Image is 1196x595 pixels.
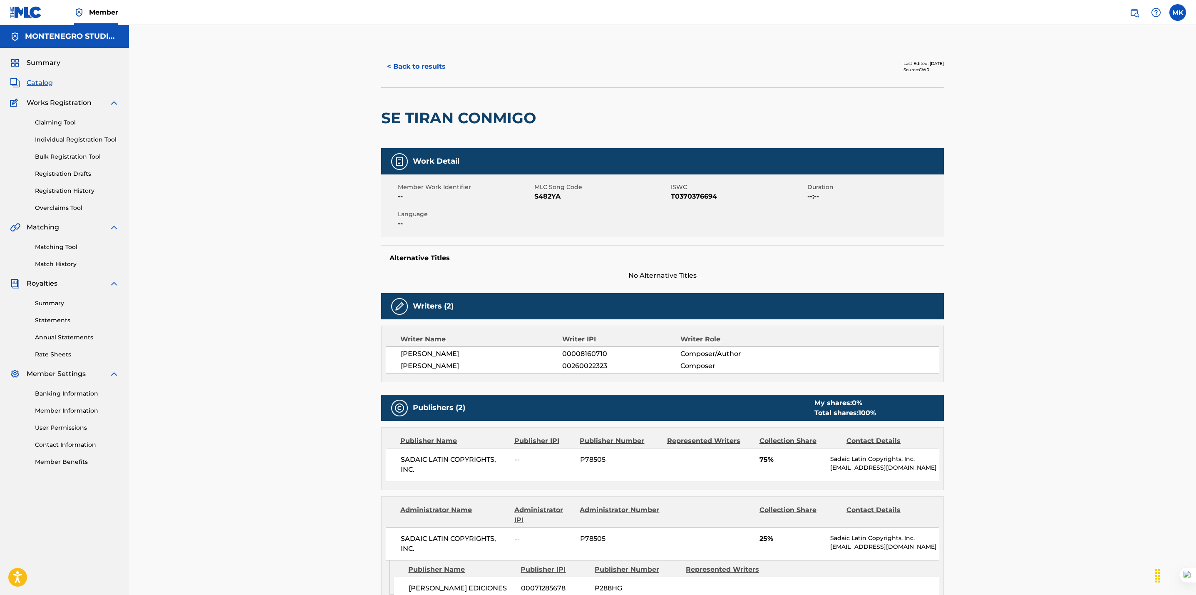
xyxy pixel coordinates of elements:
[35,243,119,251] a: Matching Tool
[595,565,680,575] div: Publisher Number
[10,58,20,68] img: Summary
[10,222,20,232] img: Matching
[413,403,465,413] h5: Publishers (2)
[1154,555,1196,595] iframe: Chat Widget
[1173,422,1196,489] iframe: Resource Center
[1169,4,1186,21] div: User Menu
[10,369,20,379] img: Member Settings
[35,204,119,212] a: Overclaims Tool
[35,187,119,195] a: Registration History
[830,543,939,551] p: [EMAIL_ADDRESS][DOMAIN_NAME]
[381,109,540,127] h2: SE TIRAN CONMIGO
[515,455,574,465] span: --
[680,334,788,344] div: Writer Role
[10,58,60,68] a: SummarySummary
[398,192,532,202] span: --
[580,455,661,465] span: P78505
[562,334,681,344] div: Writer IPI
[35,406,119,415] a: Member Information
[381,56,452,77] button: < Back to results
[10,279,20,289] img: Royalties
[759,505,840,525] div: Collection Share
[35,389,119,398] a: Banking Information
[814,398,876,408] div: My shares:
[807,183,942,192] span: Duration
[109,222,119,232] img: expand
[35,260,119,269] a: Match History
[381,271,944,281] span: No Alternative Titles
[408,565,514,575] div: Publisher Name
[515,534,574,544] span: --
[400,334,562,344] div: Writer Name
[400,505,508,525] div: Administrator Name
[534,192,669,202] span: S482YA
[903,67,944,73] div: Source: CWR
[846,436,927,446] div: Contact Details
[398,210,532,219] span: Language
[852,399,862,407] span: 0 %
[1126,4,1143,21] a: Public Search
[759,436,840,446] div: Collection Share
[390,254,935,262] h5: Alternative Titles
[671,183,805,192] span: ISWC
[680,361,788,371] span: Composer
[830,455,939,463] p: Sadaic Latin Copyrights, Inc.
[759,534,824,544] span: 25%
[10,78,20,88] img: Catalog
[1151,563,1164,588] div: Drag
[903,60,944,67] div: Last Edited: [DATE]
[35,316,119,325] a: Statements
[595,583,680,593] span: P288HG
[846,505,927,525] div: Contact Details
[562,361,680,371] span: 00260022323
[667,436,753,446] div: Represented Writers
[395,157,404,167] img: Work Detail
[10,98,21,108] img: Works Registration
[514,505,573,525] div: Administrator IPI
[580,505,660,525] div: Administrator Number
[27,279,57,289] span: Royalties
[514,436,573,446] div: Publisher IPI
[35,350,119,359] a: Rate Sheets
[35,152,119,161] a: Bulk Registration Tool
[35,169,119,178] a: Registration Drafts
[413,157,459,166] h5: Work Detail
[398,219,532,229] span: --
[1151,7,1161,17] img: help
[534,183,669,192] span: MLC Song Code
[395,301,404,311] img: Writers
[830,534,939,543] p: Sadaic Latin Copyrights, Inc.
[27,98,92,108] span: Works Registration
[401,361,562,371] span: [PERSON_NAME]
[74,7,84,17] img: Top Rightsholder
[27,78,53,88] span: Catalog
[109,279,119,289] img: expand
[580,436,660,446] div: Publisher Number
[671,192,805,202] span: T0370376694
[521,583,588,593] span: 00071285678
[1148,4,1164,21] div: Help
[27,369,86,379] span: Member Settings
[398,183,532,192] span: Member Work Identifier
[680,349,788,359] span: Composer/Author
[10,78,53,88] a: CatalogCatalog
[580,534,661,544] span: P78505
[35,441,119,449] a: Contact Information
[27,58,60,68] span: Summary
[35,423,119,432] a: User Permissions
[25,32,119,41] h5: MONTENEGRO STUDIOS
[35,333,119,342] a: Annual Statements
[109,369,119,379] img: expand
[1129,7,1139,17] img: search
[89,7,118,17] span: Member
[400,436,508,446] div: Publisher Name
[401,349,562,359] span: [PERSON_NAME]
[562,349,680,359] span: 00008160710
[759,455,824,465] span: 75%
[35,458,119,466] a: Member Benefits
[401,455,509,475] span: SADAIC LATIN COPYRIGHTS, INC.
[35,299,119,308] a: Summary
[10,32,20,42] img: Accounts
[413,301,454,311] h5: Writers (2)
